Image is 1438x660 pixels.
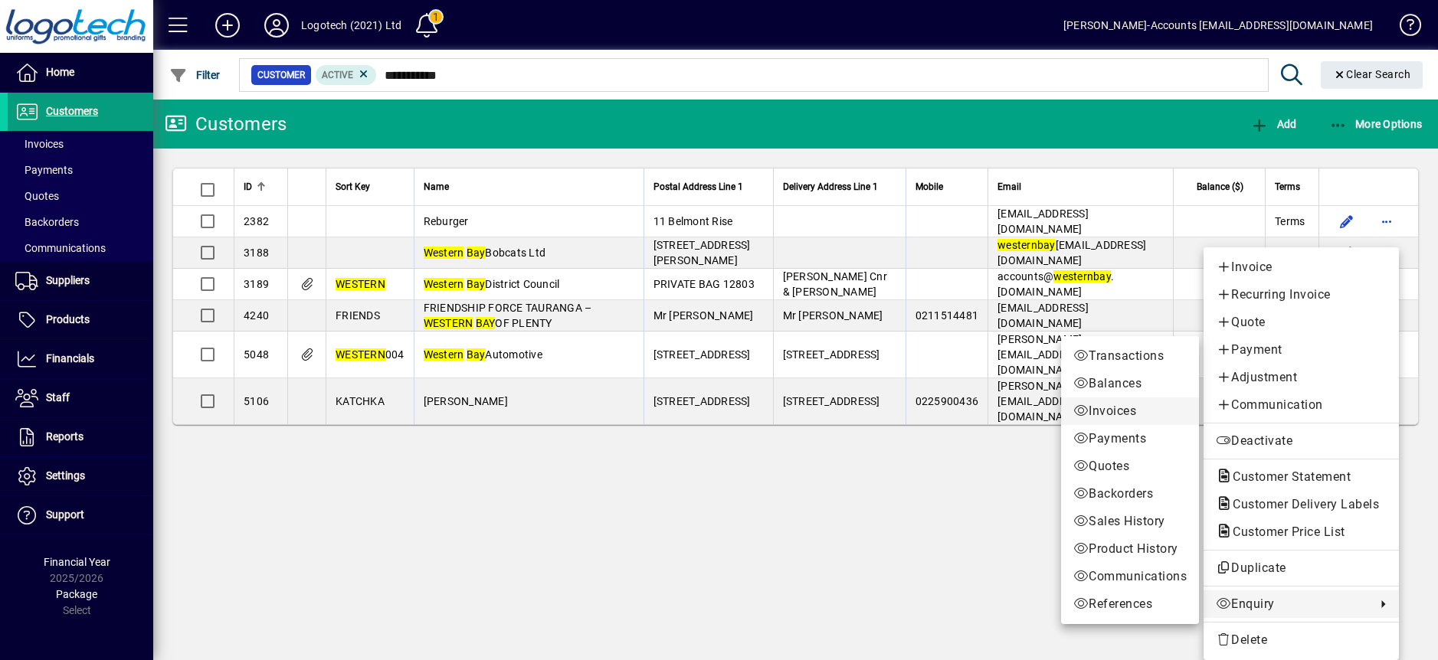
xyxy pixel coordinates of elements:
span: Communication [1216,396,1387,414]
span: Customer Delivery Labels [1216,497,1387,511]
span: Backorders [1073,485,1187,503]
span: Transactions [1073,347,1187,365]
span: Delete [1216,631,1387,649]
span: Quotes [1073,457,1187,475]
span: Duplicate [1216,559,1387,577]
span: Payment [1216,341,1387,359]
span: Adjustment [1216,368,1387,387]
span: Balances [1073,374,1187,393]
span: Enquiry [1216,595,1368,613]
span: Customer Price List [1216,524,1353,539]
span: Payments [1073,430,1187,448]
span: Customer Statement [1216,469,1358,484]
span: Recurring Invoice [1216,286,1387,304]
span: Sales History [1073,512,1187,531]
span: Quote [1216,313,1387,332]
span: Invoices [1073,402,1187,420]
span: Communications [1073,567,1187,586]
span: Deactivate [1216,432,1387,450]
span: Invoice [1216,258,1387,276]
span: References [1073,595,1187,613]
button: Deactivate customer [1204,427,1399,455]
span: Product History [1073,540,1187,558]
